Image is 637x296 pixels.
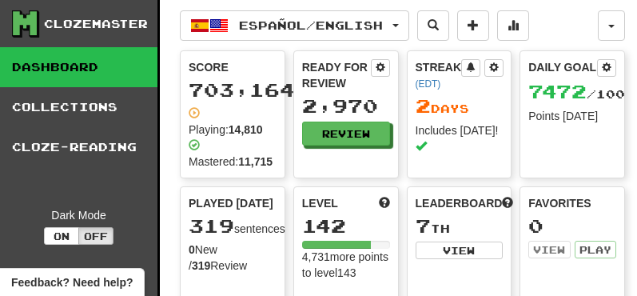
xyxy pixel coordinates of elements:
button: Español/English [180,10,409,41]
div: 142 [302,216,390,236]
div: 703,164 [189,80,277,100]
strong: 14,810 [229,123,263,136]
span: 7 [416,214,431,237]
span: Open feedback widget [11,274,133,290]
button: Add sentence to collection [457,10,489,41]
div: Score [189,59,277,75]
div: Mastered: [189,138,277,170]
div: Favorites [528,195,616,211]
div: 0 [528,216,616,236]
span: Level [302,195,338,211]
div: 2,970 [302,96,390,116]
button: Search sentences [417,10,449,41]
div: sentences [189,216,277,237]
button: View [528,241,570,258]
div: Day s [416,96,504,117]
span: / 100 [528,87,625,101]
span: Played [DATE] [189,195,273,211]
div: Includes [DATE]! [416,122,504,154]
div: Ready for Review [302,59,371,91]
button: More stats [497,10,529,41]
div: Clozemaster [44,16,148,32]
span: Score more points to level up [379,195,390,211]
button: On [44,227,79,245]
button: Off [78,227,113,245]
div: Daily Goal [528,59,597,77]
button: View [416,242,504,259]
span: 7472 [528,80,587,102]
span: Español / English [239,18,383,32]
div: Points [DATE] [528,108,616,124]
div: 4,731 more points to level 143 [302,249,390,281]
div: Streak [416,59,462,91]
div: Dark Mode [12,207,145,223]
div: New / Review [189,242,277,274]
span: This week in points, UTC [502,195,513,211]
strong: 319 [192,259,210,272]
button: Review [302,122,390,146]
strong: 11,715 [238,155,273,168]
span: 319 [189,214,234,237]
div: Playing: [189,106,269,138]
span: 2 [416,94,431,117]
strong: 0 [189,243,195,256]
span: Leaderboard [416,195,503,211]
div: th [416,216,504,237]
a: (EDT) [416,78,441,90]
button: Play [575,241,616,258]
